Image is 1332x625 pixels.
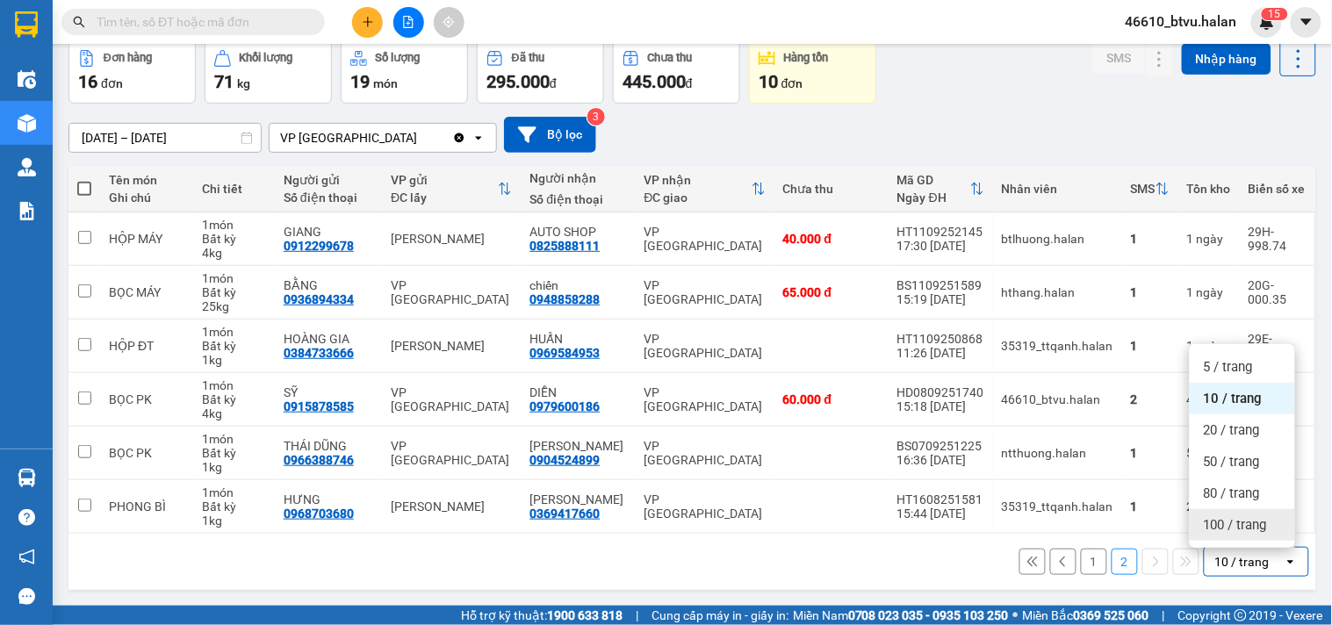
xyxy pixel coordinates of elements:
span: search [73,16,85,28]
div: VP [GEOGRAPHIC_DATA] [644,278,766,306]
div: btlhuong.halan [1002,232,1113,246]
div: Chi tiết [202,182,266,196]
div: Đơn hàng [104,52,152,64]
div: ĐC giao [644,190,752,205]
div: 15:18 [DATE] [897,399,984,413]
div: 15:44 [DATE] [897,506,984,521]
span: 1 [1269,8,1275,20]
span: 5 [1275,8,1281,20]
div: HOÀNG GIA [284,332,373,346]
button: Bộ lọc [504,117,596,153]
span: question-circle [18,509,35,526]
div: 11:26 [DATE] [897,346,984,360]
button: Hàng tồn10đơn [749,40,876,104]
input: Selected VP Hà Đông. [419,129,421,147]
div: 35319_ttqanh.halan [1002,499,1113,514]
div: [PERSON_NAME] [391,499,512,514]
th: Toggle SortBy [889,166,993,212]
div: 29H-998.74 [1249,225,1306,253]
div: 1 kg [202,353,266,367]
div: BS0709251225 [897,439,984,453]
div: chiến [529,278,626,292]
div: Số lượng [376,52,421,64]
div: 1 [1131,232,1170,246]
button: plus [352,7,383,38]
button: 1 [1081,549,1107,575]
div: VP [GEOGRAPHIC_DATA] [391,385,512,413]
div: 1 kg [202,514,266,528]
div: 0825888111 [529,239,600,253]
div: Bất kỳ [202,392,266,406]
div: ĐC lấy [391,190,498,205]
div: 17:30 [DATE] [897,239,984,253]
div: BỌC MÁY [109,285,184,299]
div: 27 [1187,499,1231,514]
div: 29E-331.96 [1249,332,1306,360]
div: 1 [1187,285,1231,299]
span: đ [686,76,693,90]
button: file-add [393,7,424,38]
button: SMS [1092,42,1145,74]
strong: 0708 023 035 - 0935 103 250 [848,608,1009,622]
span: 445.000 [623,71,686,92]
div: Người gửi [284,173,373,187]
div: BỌC PK [109,446,184,460]
div: VP [GEOGRAPHIC_DATA] [644,385,766,413]
div: GIANG [284,225,373,239]
div: 0369417660 [529,506,600,521]
span: caret-down [1299,14,1314,30]
div: Ngày ĐH [897,190,970,205]
div: 4 [1187,392,1231,406]
th: Toggle SortBy [382,166,521,212]
div: SMS [1131,182,1156,196]
div: VP nhận [644,173,752,187]
span: ⚪️ [1013,612,1019,619]
input: Tìm tên, số ĐT hoặc mã đơn [97,12,304,32]
button: Đã thu295.000đ [477,40,604,104]
div: 20G-000.35 [1249,278,1306,306]
div: Đã thu [512,52,544,64]
div: VP [GEOGRAPHIC_DATA] [644,439,766,467]
div: VP gửi [391,173,498,187]
span: message [18,588,35,605]
span: 80 / trang [1204,485,1260,502]
span: Miền Bắc [1023,606,1149,625]
div: Bất kỳ [202,285,266,299]
strong: 0369 525 060 [1074,608,1149,622]
span: 16 [78,71,97,92]
span: notification [18,549,35,565]
div: Chưa thu [783,182,880,196]
div: 1 kg [202,460,266,474]
span: | [636,606,638,625]
div: HT1608251581 [897,492,984,506]
div: 0384733666 [284,346,354,360]
span: ngày [1197,232,1224,246]
div: Chưa thu [648,52,693,64]
span: ngày [1197,339,1224,353]
div: VP [GEOGRAPHIC_DATA] [644,492,766,521]
span: file-add [402,16,414,28]
div: Biển số xe [1249,182,1306,196]
span: đơn [101,76,123,90]
div: 65.000 đ [783,285,880,299]
button: Chưa thu445.000đ [613,40,740,104]
div: HD0809251740 [897,385,984,399]
button: Số lượng19món [341,40,468,104]
div: 15:19 [DATE] [897,292,984,306]
span: kg [237,76,250,90]
div: PHONG BÌ [109,499,184,514]
div: HƯNG [284,492,373,506]
span: 10 / trang [1204,390,1263,407]
div: 1 món [202,218,266,232]
div: BẰNG [284,278,373,292]
div: 16:36 [DATE] [897,453,984,467]
div: Tồn kho [1187,182,1231,196]
div: VP [GEOGRAPHIC_DATA] [644,225,766,253]
div: 4 kg [202,246,266,260]
div: 1 món [202,271,266,285]
div: 0936894334 [284,292,354,306]
div: 1 [1131,499,1170,514]
button: caret-down [1291,7,1321,38]
div: 1 [1187,339,1231,353]
div: 40.000 đ [783,232,880,246]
